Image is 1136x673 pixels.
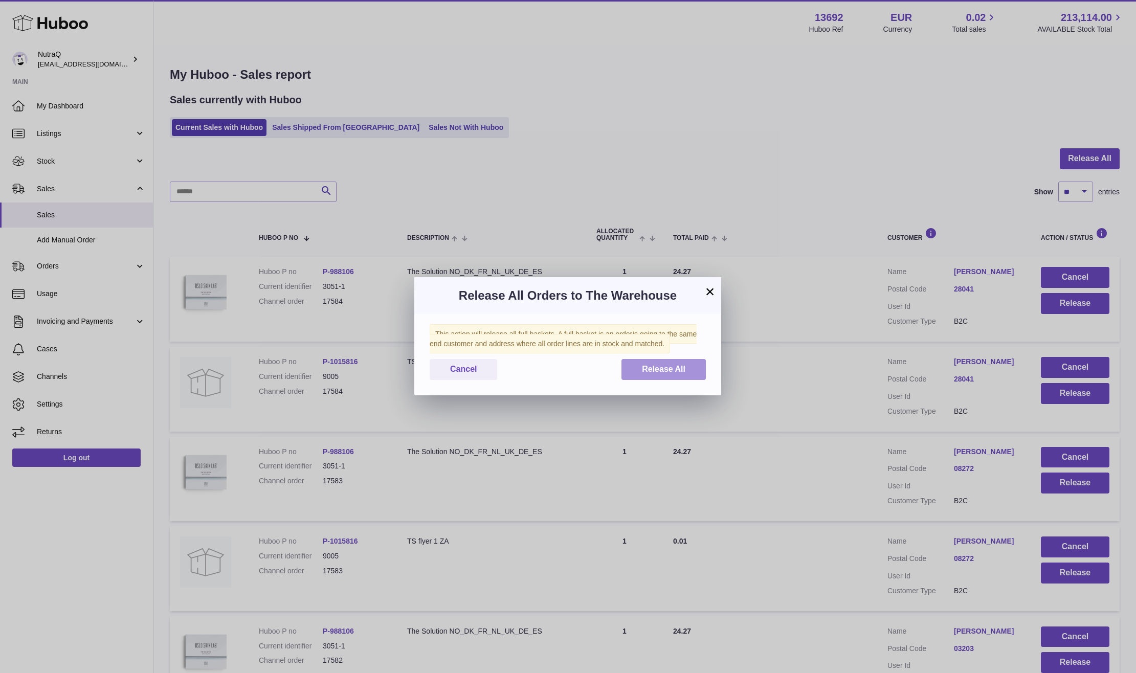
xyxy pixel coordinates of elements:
[621,359,706,380] button: Release All
[704,285,716,298] button: ×
[430,359,497,380] button: Cancel
[430,324,697,353] span: This action will release all full baskets. A full basket is an order/s going to the same end cust...
[430,287,706,304] h3: Release All Orders to The Warehouse
[642,365,685,373] span: Release All
[450,365,477,373] span: Cancel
